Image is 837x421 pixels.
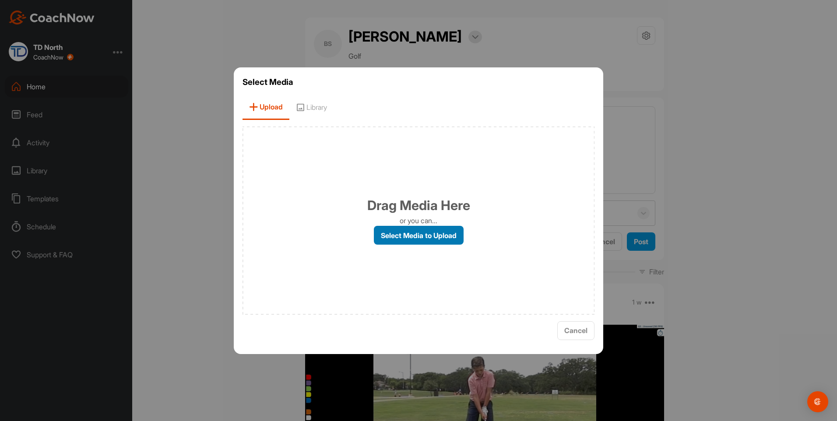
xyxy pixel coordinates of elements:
[374,226,464,245] label: Select Media to Upload
[400,215,437,226] p: or you can...
[243,95,289,120] span: Upload
[243,76,594,88] h3: Select Media
[807,391,828,412] div: Open Intercom Messenger
[557,321,594,340] button: Cancel
[289,95,334,120] span: Library
[564,326,587,335] span: Cancel
[367,196,470,215] h1: Drag Media Here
